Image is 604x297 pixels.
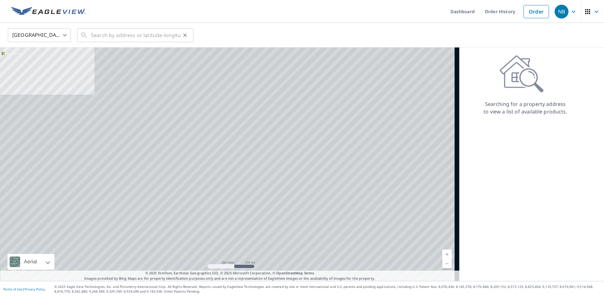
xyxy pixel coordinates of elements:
[25,287,45,291] a: Privacy Policy
[11,7,86,16] img: EV Logo
[145,271,314,276] span: © 2025 TomTom, Earthstar Geographics SIO, © 2025 Microsoft Corporation, ©
[442,259,452,268] a: Current Level 5, Zoom Out
[91,26,181,44] input: Search by address or latitude-longitude
[181,31,189,40] button: Clear
[22,254,39,270] div: Aerial
[304,271,314,275] a: Terms
[523,5,549,18] a: Order
[555,5,568,19] div: NB
[3,287,23,291] a: Terms of Use
[276,271,303,275] a: OpenStreetMap
[483,100,568,115] p: Searching for a property address to view a list of available products.
[54,284,601,294] p: © 2025 Eagle View Technologies, Inc. and Pictometry International Corp. All Rights Reserved. Repo...
[8,26,71,44] div: [GEOGRAPHIC_DATA]
[3,287,45,291] p: |
[442,250,452,259] a: Current Level 5, Zoom In
[8,254,54,270] div: Aerial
